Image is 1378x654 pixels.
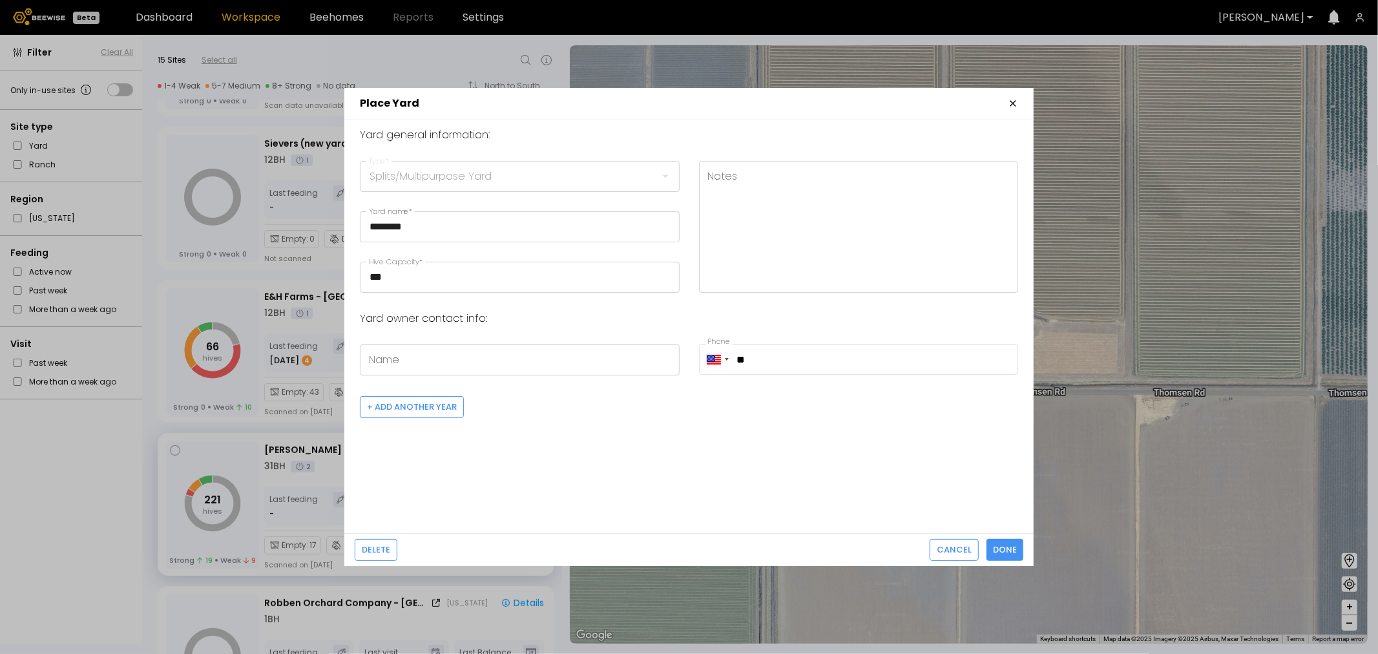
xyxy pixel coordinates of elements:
[705,338,733,345] div: Phone
[362,543,390,556] span: Delete
[360,396,464,418] button: + Add Another Year
[987,539,1023,561] button: Done
[360,98,419,109] h2: Place Yard
[355,539,397,561] button: Delete
[360,313,1018,324] div: Yard owner contact info:
[367,401,457,414] span: + Add Another Year
[930,539,979,561] button: Cancel
[699,344,733,375] div: United States: + 1
[937,543,972,556] span: Cancel
[993,543,1017,556] span: Done
[360,130,1018,140] div: Yard general information:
